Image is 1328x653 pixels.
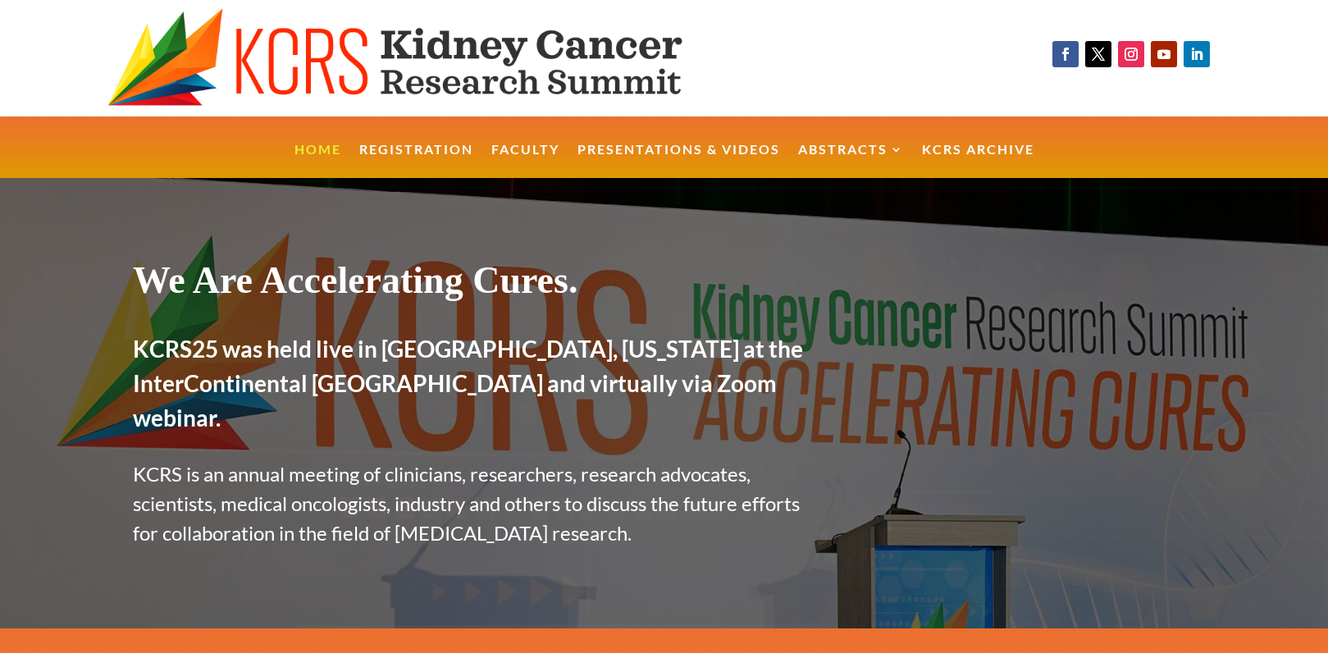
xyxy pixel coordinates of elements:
a: Follow on Youtube [1151,41,1177,67]
a: Home [294,144,341,179]
a: KCRS Archive [922,144,1034,179]
img: KCRS generic logo wide [107,8,753,108]
a: Follow on LinkedIn [1184,41,1210,67]
a: Follow on Facebook [1052,41,1079,67]
a: Faculty [491,144,559,179]
a: Follow on X [1085,41,1111,67]
a: Presentations & Videos [577,144,780,179]
h1: We Are Accelerating Cures. [133,258,822,311]
a: Registration [359,144,473,179]
p: KCRS is an annual meeting of clinicians, researchers, research advocates, scientists, medical onc... [133,459,822,548]
a: Abstracts [798,144,904,179]
h2: KCRS25 was held live in [GEOGRAPHIC_DATA], [US_STATE] at the InterContinental [GEOGRAPHIC_DATA] a... [133,331,822,443]
a: Follow on Instagram [1118,41,1144,67]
